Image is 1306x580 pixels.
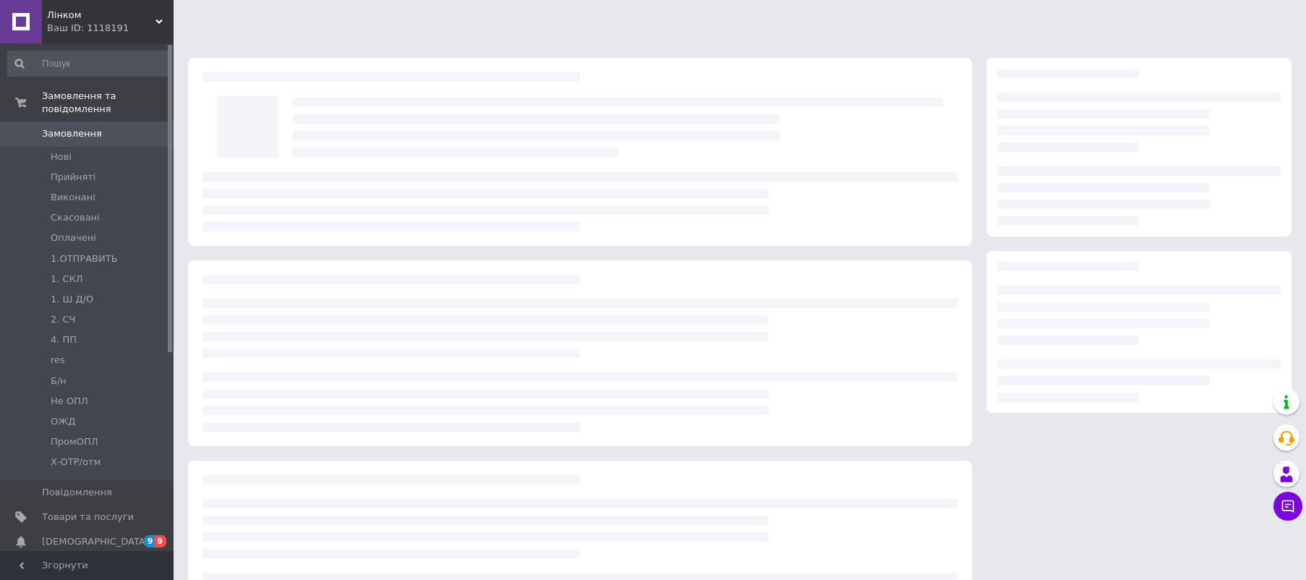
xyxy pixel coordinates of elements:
span: 2. СЧ [51,313,76,326]
span: Прийняті [51,171,95,184]
span: ПромОПЛ [51,435,98,448]
span: 1. СКЛ [51,273,83,286]
span: [DEMOGRAPHIC_DATA] [42,535,149,548]
span: 9 [155,535,166,547]
span: Повідомлення [42,486,112,499]
span: Замовлення та повідомлення [42,90,174,116]
span: res [51,354,65,367]
span: Б/н [51,375,67,388]
span: ОЖД [51,415,75,428]
button: Чат з покупцем [1273,492,1302,521]
span: Х-ОТР/отм [51,456,101,469]
span: Виконані [51,191,95,204]
span: 4. ПП [51,333,77,346]
span: Товари та послуги [42,511,134,524]
span: Не ОПЛ [51,395,88,408]
input: Пошук [7,51,171,77]
span: Оплачені [51,231,96,244]
div: Ваш ID: 1118191 [47,22,174,35]
span: 9 [144,535,155,547]
span: 1.ОТПРАВИТЬ [51,252,118,265]
span: Скасовані [51,211,100,224]
span: Лінком [47,9,155,22]
span: Нові [51,150,72,163]
span: 1. Ш Д/О [51,293,93,306]
span: Замовлення [42,127,102,140]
